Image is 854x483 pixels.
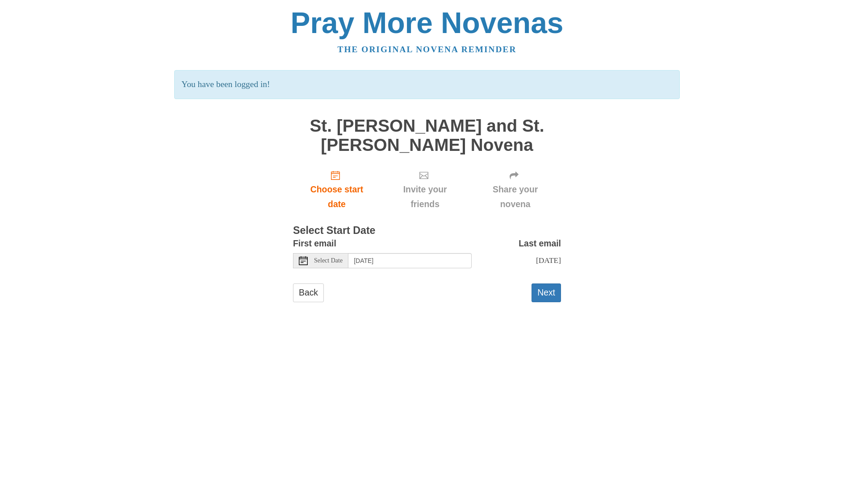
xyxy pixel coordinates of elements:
p: You have been logged in! [174,70,679,99]
span: Choose start date [302,182,372,212]
span: [DATE] [536,256,561,265]
a: Pray More Novenas [291,6,564,39]
h1: St. [PERSON_NAME] and St. [PERSON_NAME] Novena [293,117,561,154]
a: Back [293,283,324,302]
a: Choose start date [293,163,381,217]
label: Last email [519,236,561,251]
span: Share your novena [478,182,552,212]
label: First email [293,236,336,251]
span: Select Date [314,258,343,264]
div: Click "Next" to confirm your start date first. [381,163,469,217]
a: The original novena reminder [338,45,517,54]
button: Next [532,283,561,302]
div: Click "Next" to confirm your start date first. [469,163,561,217]
span: Invite your friends [389,182,460,212]
h3: Select Start Date [293,225,561,237]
